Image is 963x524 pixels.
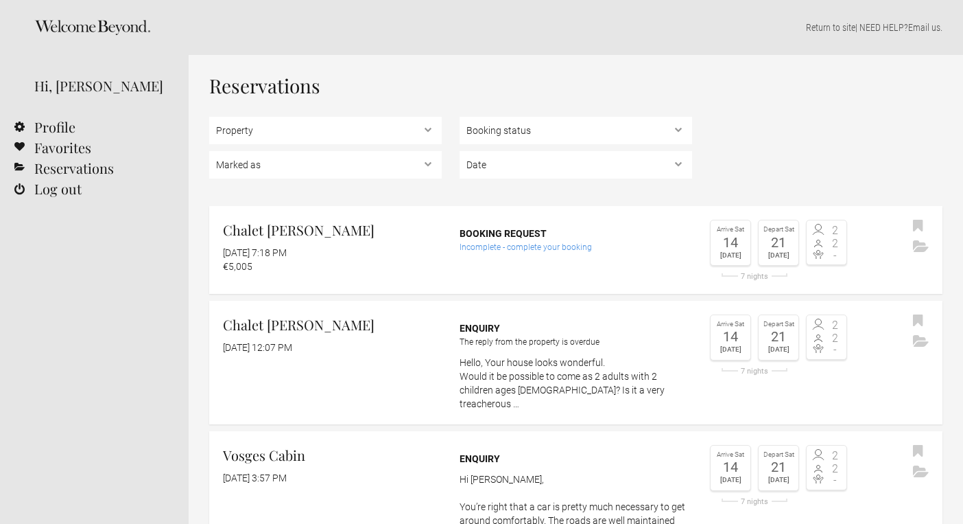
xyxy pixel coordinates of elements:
div: Hi, [PERSON_NAME] [34,76,168,96]
flynt-date-display: [DATE] 12:07 PM [223,342,292,353]
h1: Reservations [209,76,942,96]
button: Bookmark [909,216,927,237]
span: - [827,475,843,486]
div: The reply from the property is overdue [460,335,692,349]
button: Archive [909,332,932,352]
p: Hello, Your house looks wonderful. Would it be possible to come as 2 adults with 2 children ages ... [460,356,692,411]
h2: Vosges Cabin [223,445,442,466]
h2: Chalet [PERSON_NAME] [223,315,442,335]
flynt-date-display: [DATE] 7:18 PM [223,247,287,258]
flynt-date-display: [DATE] 3:57 PM [223,472,287,483]
a: Chalet [PERSON_NAME] [DATE] 7:18 PM €5,005 Booking request Incomplete - complete your booking Arr... [209,206,942,294]
span: 2 [827,451,843,462]
button: Archive [909,462,932,483]
div: Enquiry [460,321,692,335]
a: Return to site [806,22,855,33]
span: - [827,344,843,355]
div: [DATE] [714,343,747,356]
div: Booking request [460,227,692,240]
div: [DATE] [714,474,747,486]
div: [DATE] [714,249,747,262]
div: 21 [762,330,795,343]
span: 2 [827,464,843,475]
select: , , , , , [209,117,442,144]
div: Arrive Sat [714,449,747,461]
span: - [827,250,843,261]
div: Arrive Sat [714,319,747,330]
button: Archive [909,237,932,258]
div: Depart Sat [762,449,795,461]
div: [DATE] [762,474,795,486]
span: 2 [827,320,843,331]
a: Chalet [PERSON_NAME] [DATE] 12:07 PM Enquiry The reply from the property is overdue Hello, Your h... [209,301,942,424]
div: Incomplete - complete your booking [460,240,692,254]
div: Arrive Sat [714,224,747,236]
div: Depart Sat [762,319,795,330]
select: , , , [209,151,442,179]
div: 14 [714,236,747,249]
div: 7 nights [710,498,799,505]
span: 2 [827,238,843,249]
span: 2 [827,225,843,236]
button: Bookmark [909,442,927,462]
div: 21 [762,236,795,249]
div: [DATE] [762,343,795,356]
div: 7 nights [710,273,799,280]
div: 21 [762,460,795,474]
flynt-currency: €5,005 [223,261,252,272]
div: Enquiry [460,452,692,466]
span: 2 [827,333,843,344]
div: 14 [714,330,747,343]
div: 14 [714,460,747,474]
p: | NEED HELP? . [209,21,942,34]
div: 7 nights [710,367,799,375]
a: Email us [908,22,940,33]
button: Bookmark [909,311,927,332]
div: [DATE] [762,249,795,262]
h2: Chalet [PERSON_NAME] [223,220,442,240]
div: Depart Sat [762,224,795,236]
select: , [460,151,692,179]
select: , , [460,117,692,144]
